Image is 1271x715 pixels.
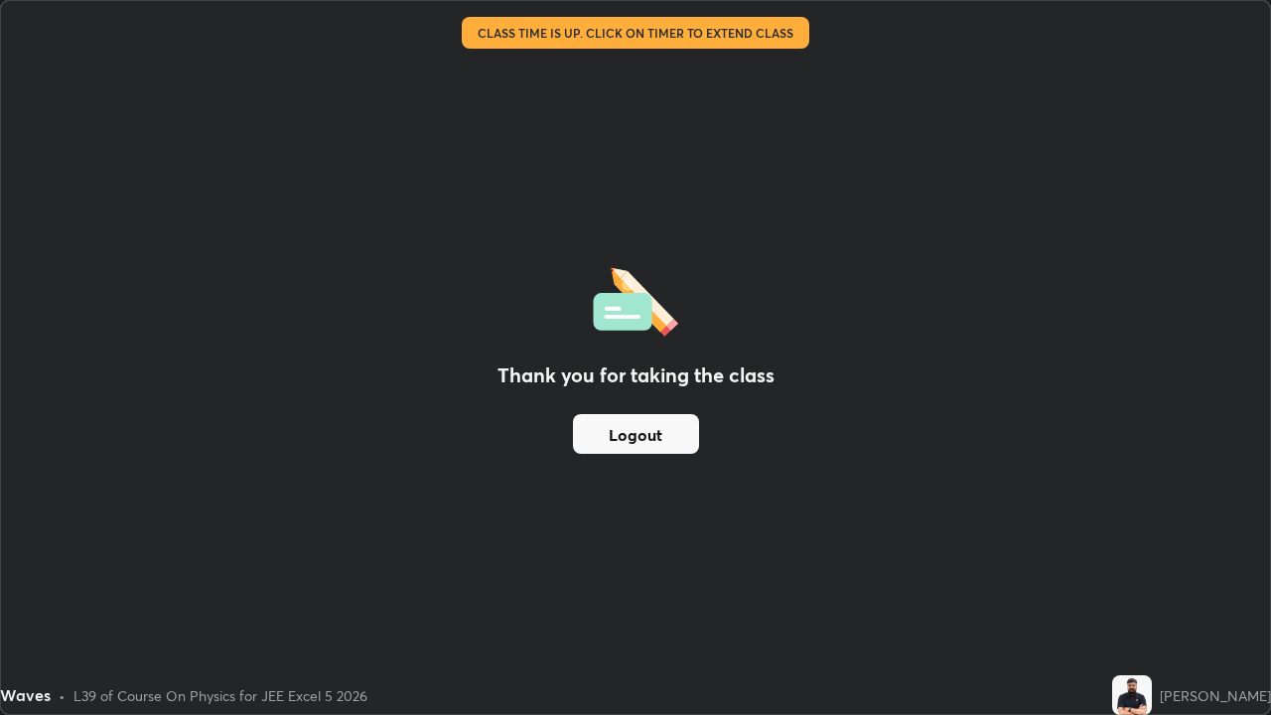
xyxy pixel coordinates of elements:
div: • [59,685,66,706]
div: [PERSON_NAME] [1160,685,1271,706]
h2: Thank you for taking the class [497,360,775,390]
button: Logout [573,414,699,454]
img: offlineFeedback.1438e8b3.svg [593,261,678,337]
div: L39 of Course On Physics for JEE Excel 5 2026 [73,685,367,706]
img: 38102e3ad2b64297ba2af14703d2df29.jpg [1112,675,1152,715]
